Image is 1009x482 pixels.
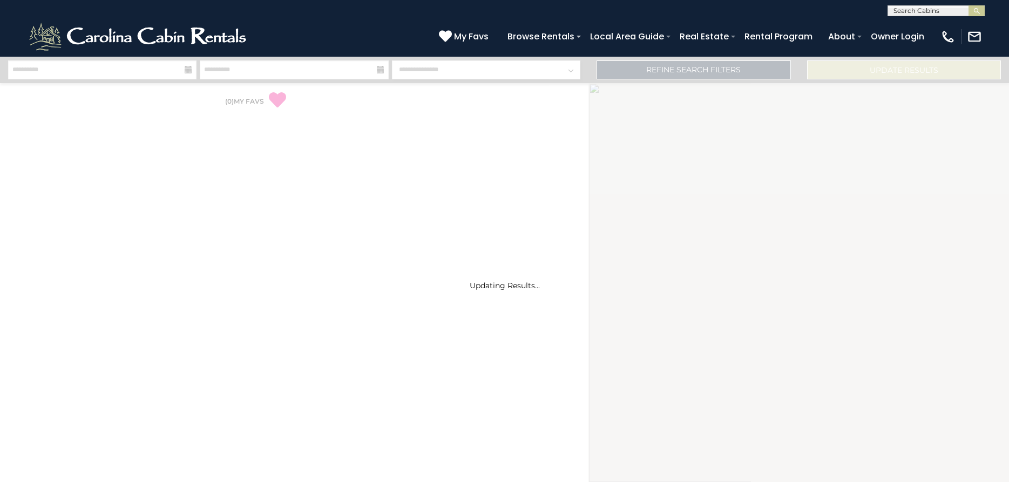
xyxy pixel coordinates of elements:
a: Owner Login [865,27,930,46]
img: phone-regular-white.png [940,29,956,44]
span: My Favs [454,30,489,43]
a: My Favs [439,30,491,44]
img: mail-regular-white.png [967,29,982,44]
a: Browse Rentals [502,27,580,46]
a: Local Area Guide [585,27,669,46]
img: White-1-2.png [27,21,251,53]
a: About [823,27,861,46]
a: Real Estate [674,27,734,46]
a: Rental Program [739,27,818,46]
